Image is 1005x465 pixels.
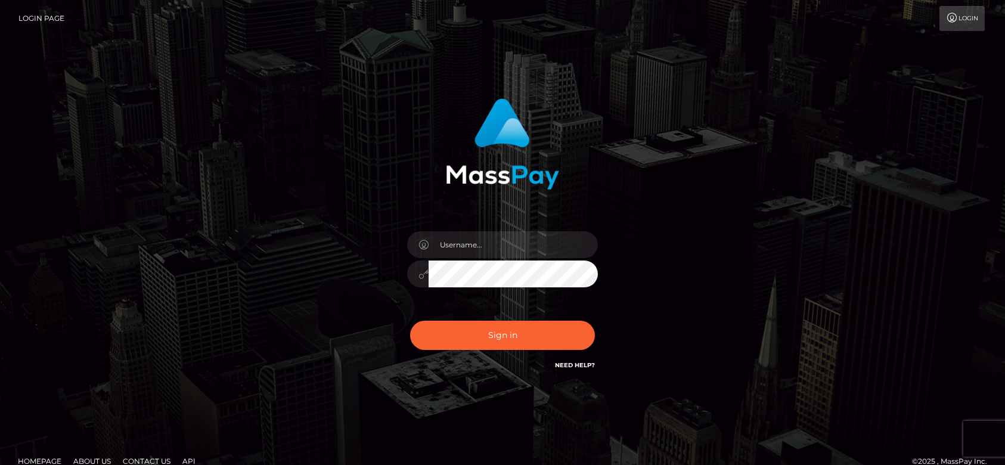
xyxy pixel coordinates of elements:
a: Need Help? [555,361,595,369]
img: MassPay Login [446,98,559,190]
a: Login Page [18,6,64,31]
a: Login [939,6,985,31]
input: Username... [429,231,598,258]
button: Sign in [410,321,595,350]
